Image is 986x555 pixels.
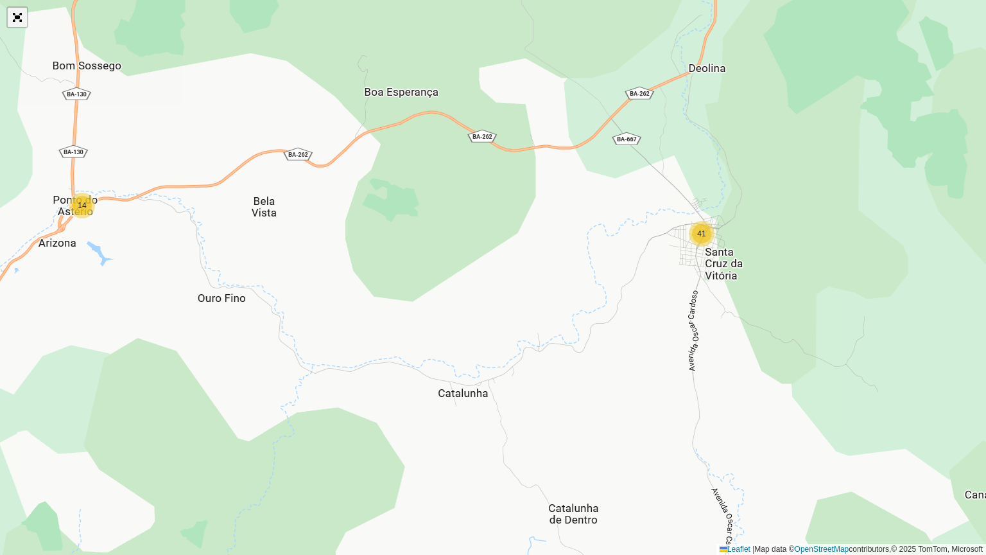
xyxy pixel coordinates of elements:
div: 14 [69,193,95,218]
span: 14 [78,201,86,210]
span: 41 [697,229,705,238]
a: OpenStreetMap [795,545,849,554]
div: Map data © contributors,© 2025 TomTom, Microsoft [716,544,986,555]
a: Leaflet [720,545,750,554]
a: Abrir mapa em tela cheia [8,8,27,27]
span: | [752,545,754,554]
div: 41 [689,221,714,247]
